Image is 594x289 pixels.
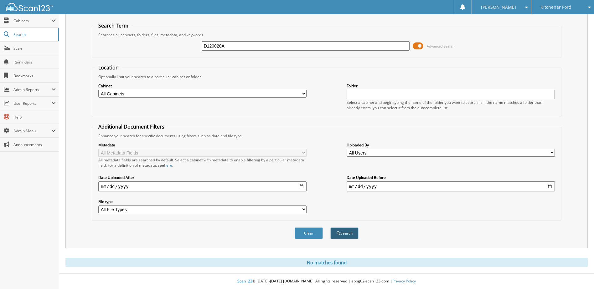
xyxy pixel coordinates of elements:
span: Admin Reports [13,87,51,92]
label: File type [98,199,307,204]
div: Select a cabinet and begin typing the name of the folder you want to search in. If the name match... [347,100,555,110]
div: Searches all cabinets, folders, files, metadata, and keywords [95,32,558,38]
input: end [347,181,555,191]
div: © [DATE]-[DATE] [DOMAIN_NAME]. All rights reserved | appg02-scan123-com | [59,274,594,289]
label: Date Uploaded Before [347,175,555,180]
span: Bookmarks [13,73,56,79]
span: [PERSON_NAME] [481,5,516,9]
span: Advanced Search [427,44,455,48]
label: Metadata [98,142,307,148]
a: Privacy Policy [392,278,416,284]
span: Scan123 [237,278,252,284]
label: Folder [347,83,555,89]
span: User Reports [13,101,51,106]
span: Kitchener Ford [540,5,571,9]
span: Reminders [13,59,56,65]
legend: Location [95,64,122,71]
legend: Search Term [95,22,132,29]
div: All metadata fields are searched by default. Select a cabinet with metadata to enable filtering b... [98,157,307,168]
button: Clear [295,227,323,239]
span: Search [13,32,55,37]
label: Cabinet [98,83,307,89]
div: No matches found [65,258,588,267]
span: Announcements [13,142,56,147]
input: start [98,181,307,191]
button: Search [330,227,359,239]
legend: Additional Document Filters [95,123,168,130]
a: here [164,163,172,168]
span: Help [13,114,56,120]
div: Enhance your search for specific documents using filters such as date and file type. [95,133,558,139]
div: Optionally limit your search to a particular cabinet or folder [95,74,558,79]
span: Cabinets [13,18,51,23]
iframe: Chat Widget [563,259,594,289]
span: Scan [13,46,56,51]
label: Date Uploaded After [98,175,307,180]
label: Uploaded By [347,142,555,148]
span: Admin Menu [13,128,51,134]
img: scan123-logo-white.svg [6,3,53,11]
